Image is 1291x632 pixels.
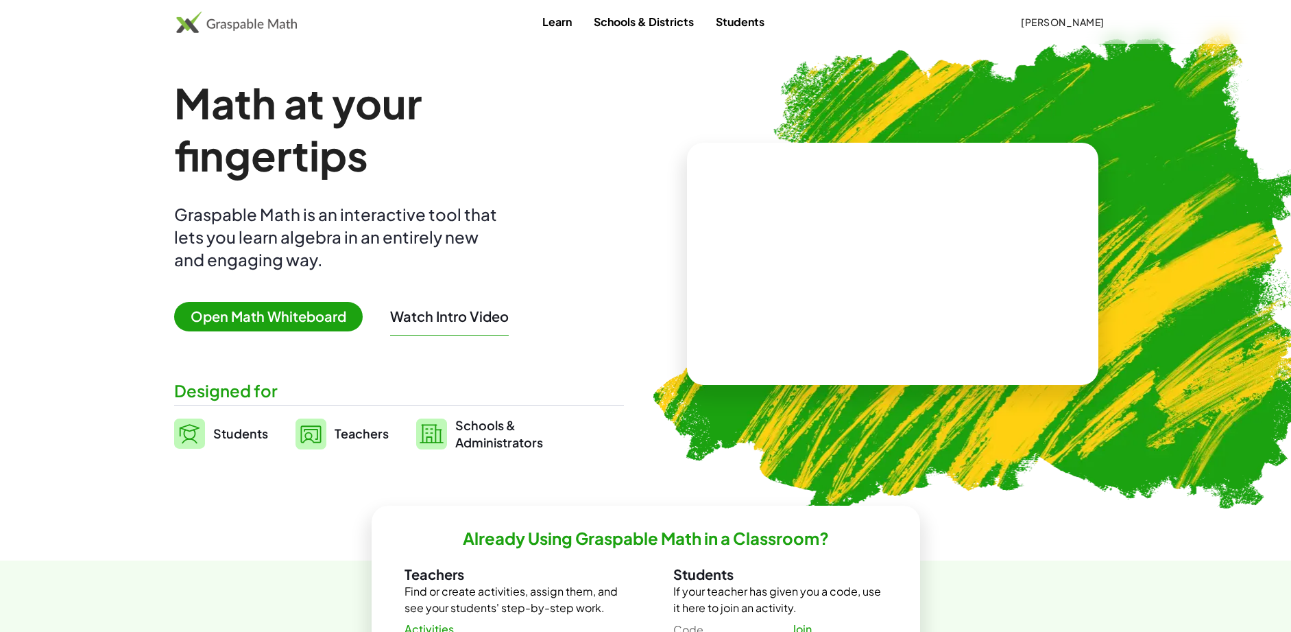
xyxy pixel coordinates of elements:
[295,419,326,449] img: svg%3e
[705,9,775,34] a: Students
[174,302,363,331] span: Open Math Whiteboard
[463,528,829,549] h2: Already Using Graspable Math in a Classroom?
[405,583,618,616] p: Find or create activities, assign them, and see your students' step-by-step work.
[455,417,543,451] span: Schools & Administrators
[790,213,996,316] video: What is this? This is dynamic math notation. Dynamic math notation plays a central role in how Gr...
[335,425,389,441] span: Teachers
[583,9,705,34] a: Schools & Districts
[174,77,610,181] h1: Math at your fingertips
[174,203,503,271] div: Graspable Math is an interactive tool that lets you learn algebra in an entirely new and engaging...
[673,565,887,583] h3: Students
[416,419,447,449] img: svg%3e
[213,425,268,441] span: Students
[390,307,509,325] button: Watch Intro Video
[1021,16,1105,28] span: [PERSON_NAME]
[295,417,389,451] a: Teachers
[416,417,543,451] a: Schools &Administrators
[531,9,583,34] a: Learn
[174,310,374,325] a: Open Math Whiteboard
[174,379,624,402] div: Designed for
[174,417,268,451] a: Students
[405,565,618,583] h3: Teachers
[1010,10,1115,34] button: [PERSON_NAME]
[673,583,887,616] p: If your teacher has given you a code, use it here to join an activity.
[174,419,205,449] img: svg%3e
